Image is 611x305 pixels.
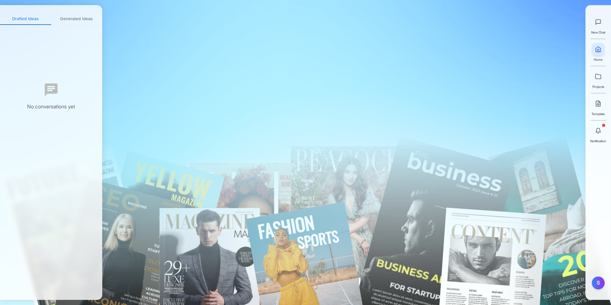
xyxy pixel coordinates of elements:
span: Home [594,57,603,62]
span: New Chat [591,30,605,35]
button: Generated Ideas [51,13,102,25]
span: Notification [590,138,606,144]
span: Template [592,111,605,116]
div: No conversations yet [27,103,75,111]
span: Projects [592,84,604,89]
button: S [592,277,605,289]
